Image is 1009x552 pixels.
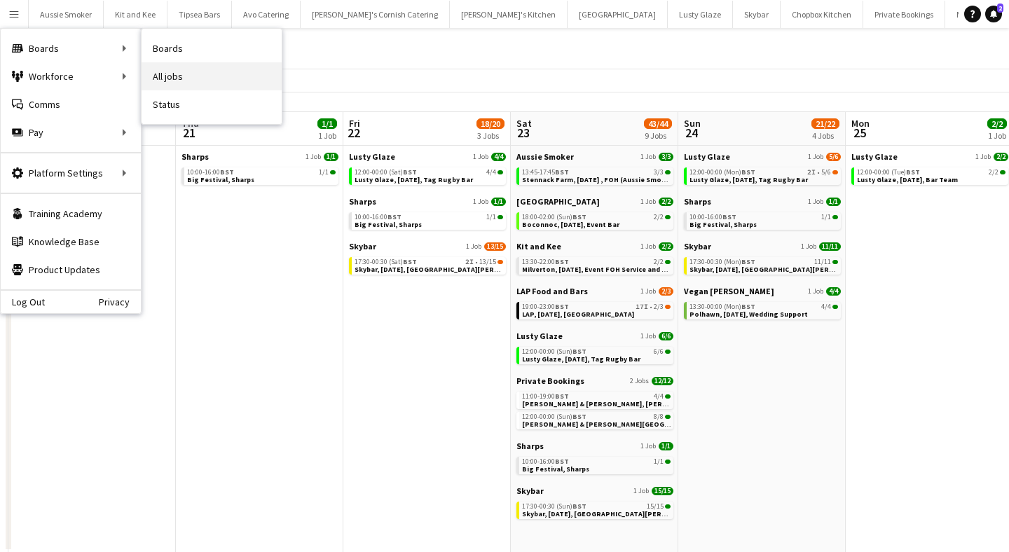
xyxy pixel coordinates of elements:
[522,502,671,518] a: 17:30-00:30 (Sun)BST15/15Skybar, [DATE], [GEOGRAPHIC_DATA][PERSON_NAME]
[522,258,569,265] span: 13:30-22:00
[832,260,838,264] span: 11/11
[465,258,474,265] span: 2I
[665,394,671,399] span: 4/4
[811,118,839,129] span: 21/22
[555,457,569,466] span: BST
[349,196,376,207] span: Sharps
[497,215,503,219] span: 1/1
[668,1,733,28] button: Lusty Glaze
[689,220,757,229] span: Big Festival, Sharps
[654,413,664,420] span: 8/8
[689,302,838,318] a: 13:30-00:00 (Mon)BST4/4Polhawn, [DATE], Wedding Support
[355,212,503,228] a: 10:00-16:00BST1/1Big Festival, Sharps
[684,286,841,296] a: Vegan [PERSON_NAME]1 Job4/4
[516,485,544,496] span: Skybar
[689,169,755,176] span: 12:00-00:00 (Mon)
[1,118,141,146] div: Pay
[522,167,671,184] a: 13:45-17:45BST3/3Stennack Farm, [DATE] , FOH (Aussie Smoker)
[975,153,991,161] span: 1 Job
[654,393,664,400] span: 4/4
[355,167,503,184] a: 12:00-00:00 (Sat)BST4/4Lusty Glaze, [DATE], Tag Rugby Bar
[187,169,234,176] span: 10:00-16:00
[640,442,656,450] span: 1 Job
[516,196,673,241] div: [GEOGRAPHIC_DATA]1 Job2/218:00-02:00 (Sun)BST2/2Boconnoc, [DATE], Event Bar
[630,377,649,385] span: 2 Jobs
[306,153,321,161] span: 1 Job
[819,242,841,251] span: 11/11
[355,258,417,265] span: 17:30-00:30 (Sat)
[659,442,673,450] span: 1/1
[555,302,569,311] span: BST
[654,348,664,355] span: 6/6
[659,332,673,340] span: 6/6
[522,399,727,408] span: Martin & Tom, Newton Abbott, 23rd August
[355,257,503,273] a: 17:30-00:30 (Sat)BST2I•13/15Skybar, [DATE], [GEOGRAPHIC_DATA][PERSON_NAME]
[689,175,808,184] span: Lusty Glaze, 24th August, Tag Rugby Bar
[665,504,671,509] span: 15/15
[722,212,736,221] span: BST
[497,170,503,174] span: 4/4
[477,130,504,141] div: 3 Jobs
[689,303,755,310] span: 13:30-00:00 (Mon)
[522,464,589,474] span: Big Festival, Sharps
[652,487,673,495] span: 15/15
[516,241,561,251] span: Kit and Kee
[516,331,563,341] span: Lusty Glaze
[522,175,675,184] span: Stennack Farm, 23rd August , FOH (Aussie Smoker)
[349,196,506,207] a: Sharps1 Job1/1
[516,117,532,130] span: Sat
[857,169,920,176] span: 12:00-00:00 (Tue)
[689,212,838,228] a: 10:00-16:00BST1/1Big Festival, Sharps
[516,196,600,207] span: Boconnoc House
[821,303,831,310] span: 4/4
[1,159,141,187] div: Platform Settings
[684,241,711,251] span: Skybar
[1,34,141,62] div: Boards
[522,413,586,420] span: 12:00-00:00 (Sun)
[568,1,668,28] button: [GEOGRAPHIC_DATA]
[142,34,282,62] a: Boards
[181,151,338,162] a: Sharps1 Job1/1
[486,214,496,221] span: 1/1
[684,286,841,322] div: Vegan [PERSON_NAME]1 Job4/413:30-00:00 (Mon)BST4/4Polhawn, [DATE], Wedding Support
[857,175,958,184] span: Lusty Glaze, 25th August, Bar Team
[741,167,755,177] span: BST
[572,212,586,221] span: BST
[654,258,664,265] span: 2/2
[516,151,673,162] a: Aussie Smoker1 Job3/3
[572,412,586,421] span: BST
[682,125,701,141] span: 24
[355,265,533,274] span: Skybar, 22nd August, St Agnes
[654,458,664,465] span: 1/1
[522,458,569,465] span: 10:00-16:00
[516,485,673,522] div: Skybar1 Job15/1517:30-00:30 (Sun)BST15/15Skybar, [DATE], [GEOGRAPHIC_DATA][PERSON_NAME]
[142,90,282,118] a: Status
[522,393,569,400] span: 11:00-19:00
[826,287,841,296] span: 4/4
[522,354,640,364] span: Lusty Glaze, 23rd August, Tag Rugby Bar
[654,214,664,221] span: 2/2
[636,303,648,310] span: 17I
[1,200,141,228] a: Training Academy
[741,302,755,311] span: BST
[104,1,167,28] button: Kit and Kee
[349,151,506,196] div: Lusty Glaze1 Job4/412:00-00:00 (Sat)BST4/4Lusty Glaze, [DATE], Tag Rugby Bar
[826,153,841,161] span: 5/6
[555,167,569,177] span: BST
[522,503,586,510] span: 17:30-00:30 (Sun)
[349,151,506,162] a: Lusty Glaze1 Job4/4
[851,151,1008,162] a: Lusty Glaze1 Job2/2
[665,215,671,219] span: 2/2
[659,198,673,206] span: 2/2
[808,287,823,296] span: 1 Job
[522,509,701,518] span: Skybar, 23rd August, St Agnes
[99,296,141,308] a: Privacy
[324,153,338,161] span: 1/1
[997,4,1003,13] span: 2
[987,118,1007,129] span: 2/2
[985,6,1002,22] a: 2
[516,375,673,441] div: Private Bookings2 Jobs12/1211:00-19:00BST4/4[PERSON_NAME] & [PERSON_NAME], [PERSON_NAME], [DATE]1...
[522,302,671,318] a: 19:00-23:00BST17I•2/3LAP, [DATE], [GEOGRAPHIC_DATA]
[659,153,673,161] span: 3/3
[1,256,141,284] a: Product Updates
